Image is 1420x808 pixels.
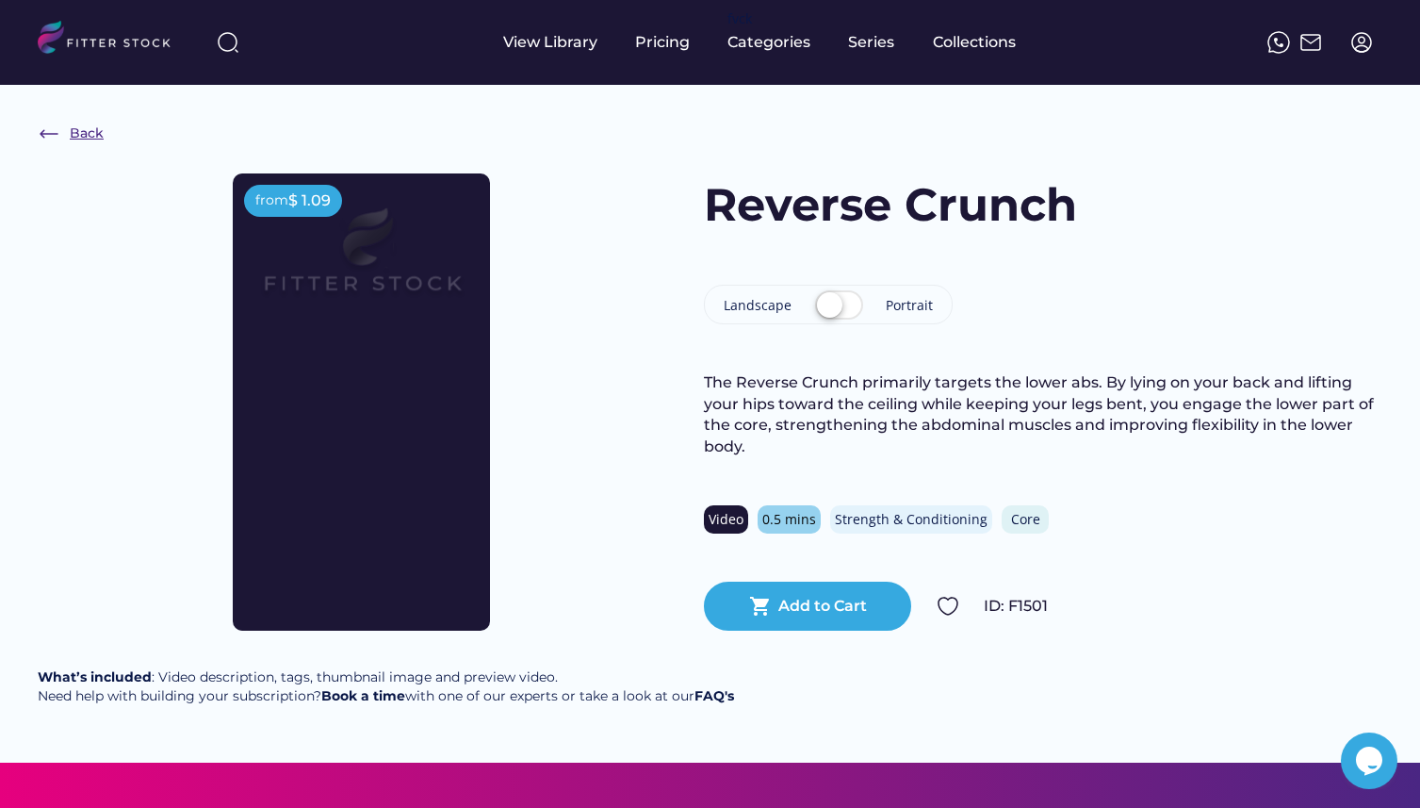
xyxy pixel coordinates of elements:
[635,32,690,53] div: Pricing
[704,173,1077,237] h1: Reverse Crunch
[503,32,597,53] div: View Library
[70,124,104,143] div: Back
[984,596,1382,617] div: ID: F1501
[727,32,810,53] div: Categories
[749,595,772,618] button: shopping_cart
[937,595,959,618] img: Group%201000002324.svg
[724,296,792,315] div: Landscape
[933,32,1016,53] div: Collections
[709,510,743,529] div: Video
[886,296,933,315] div: Portrait
[38,668,152,685] strong: What’s included
[762,510,816,529] div: 0.5 mins
[778,596,867,617] div: Add to Cart
[230,173,494,350] img: Frame%2079%20%281%29.svg
[694,687,734,704] a: FAQ's
[255,191,288,210] div: from
[704,372,1382,457] div: The Reverse Crunch primarily targets the lower abs. By lying on your back and lifting your hips t...
[217,31,239,54] img: search-normal%203.svg
[835,510,987,529] div: Strength & Conditioning
[1006,510,1044,529] div: Core
[1267,31,1290,54] img: meteor-icons_whatsapp%20%281%29.svg
[1350,31,1373,54] img: profile-circle.svg
[848,32,895,53] div: Series
[38,21,187,59] img: LOGO.svg
[38,668,734,705] div: : Video description, tags, thumbnail image and preview video. Need help with building your subscr...
[321,687,405,704] a: Book a time
[38,123,60,145] img: Frame%20%286%29.svg
[727,9,752,28] div: fvck
[1299,31,1322,54] img: Frame%2051.svg
[1341,733,1401,789] iframe: chat widget
[288,190,331,211] div: $ 1.09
